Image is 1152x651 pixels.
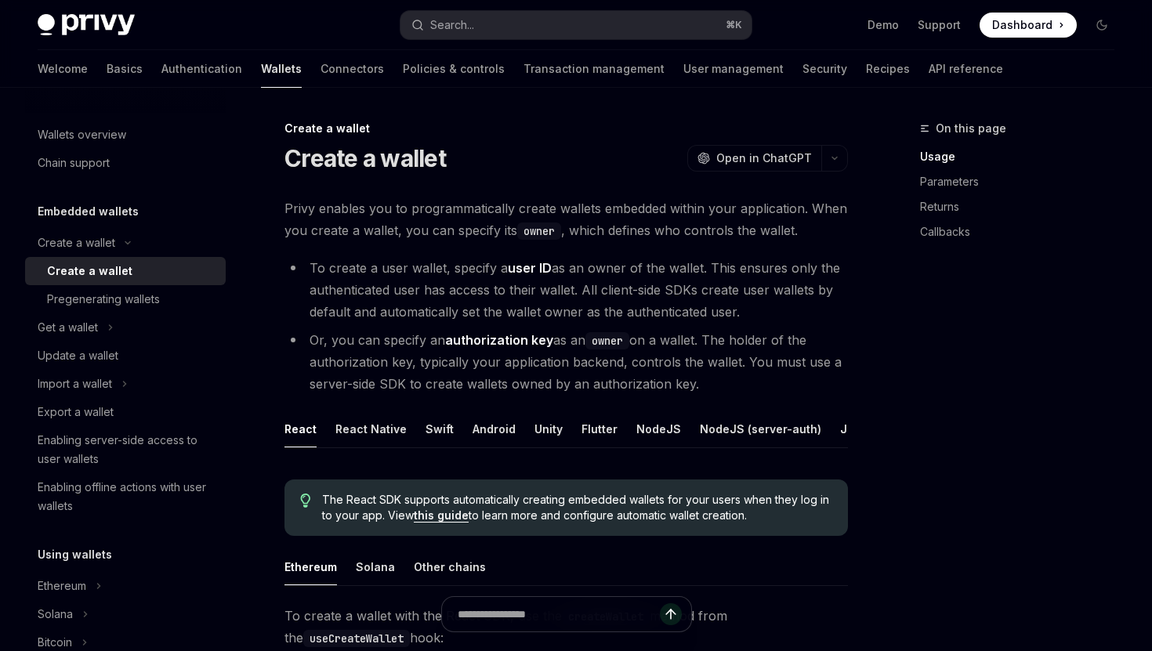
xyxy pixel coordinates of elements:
[25,229,226,257] button: Toggle Create a wallet section
[458,597,660,631] input: Ask a question...
[25,149,226,177] a: Chain support
[25,342,226,370] a: Update a wallet
[726,19,742,31] span: ⌘ K
[284,257,848,323] li: To create a user wallet, specify a as an owner of the wallet. This ensures only the authenticated...
[414,508,469,523] a: this guide
[918,17,961,33] a: Support
[38,403,114,421] div: Export a wallet
[523,50,665,88] a: Transaction management
[284,144,446,172] h1: Create a wallet
[25,285,226,313] a: Pregenerating wallets
[866,50,910,88] a: Recipes
[920,194,1127,219] a: Returns
[25,398,226,426] a: Export a wallet
[920,219,1127,244] a: Callbacks
[683,50,784,88] a: User management
[161,50,242,88] a: Authentication
[38,374,112,393] div: Import a wallet
[284,121,848,136] div: Create a wallet
[356,548,395,585] button: Solana
[38,318,98,337] div: Get a wallet
[400,11,751,39] button: Open search
[38,50,88,88] a: Welcome
[38,478,216,515] div: Enabling offline actions with user wallets
[335,410,407,447] button: React Native
[802,50,847,88] a: Security
[38,346,118,365] div: Update a wallet
[403,50,505,88] a: Policies & controls
[322,492,832,523] span: The React SDK supports automatically creating embedded wallets for your users when they log in to...
[47,262,132,280] div: Create a wallet
[700,410,821,447] button: NodeJS (server-auth)
[414,548,486,585] button: Other chains
[38,14,135,36] img: dark logo
[585,332,629,349] code: owner
[840,410,868,447] button: Java
[38,545,112,564] h5: Using wallets
[38,154,110,172] div: Chain support
[1089,13,1114,38] button: Toggle dark mode
[261,50,302,88] a: Wallets
[517,222,561,240] code: owner
[38,125,126,144] div: Wallets overview
[38,577,86,595] div: Ethereum
[38,233,115,252] div: Create a wallet
[936,119,1006,138] span: On this page
[284,329,848,395] li: Or, you can specify an as an on a wallet. The holder of the authorization key, typically your app...
[47,290,160,309] div: Pregenerating wallets
[430,16,474,34] div: Search...
[716,150,812,166] span: Open in ChatGPT
[534,410,563,447] button: Unity
[636,410,681,447] button: NodeJS
[107,50,143,88] a: Basics
[929,50,1003,88] a: API reference
[284,410,317,447] button: React
[38,431,216,468] div: Enabling server-side access to user wallets
[321,50,384,88] a: Connectors
[920,144,1127,169] a: Usage
[25,370,226,398] button: Toggle Import a wallet section
[25,572,226,600] button: Toggle Ethereum section
[660,603,682,625] button: Send message
[300,494,311,508] svg: Tip
[284,197,848,241] span: Privy enables you to programmatically create wallets embedded within your application. When you c...
[868,17,899,33] a: Demo
[992,17,1052,33] span: Dashboard
[920,169,1127,194] a: Parameters
[25,473,226,520] a: Enabling offline actions with user wallets
[980,13,1077,38] a: Dashboard
[445,332,553,348] strong: authorization key
[284,548,337,585] button: Ethereum
[25,313,226,342] button: Toggle Get a wallet section
[25,426,226,473] a: Enabling server-side access to user wallets
[25,121,226,149] a: Wallets overview
[508,260,552,276] strong: user ID
[426,410,454,447] button: Swift
[581,410,618,447] button: Flutter
[25,600,226,628] button: Toggle Solana section
[38,605,73,624] div: Solana
[38,202,139,221] h5: Embedded wallets
[687,145,821,172] button: Open in ChatGPT
[473,410,516,447] button: Android
[25,257,226,285] a: Create a wallet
